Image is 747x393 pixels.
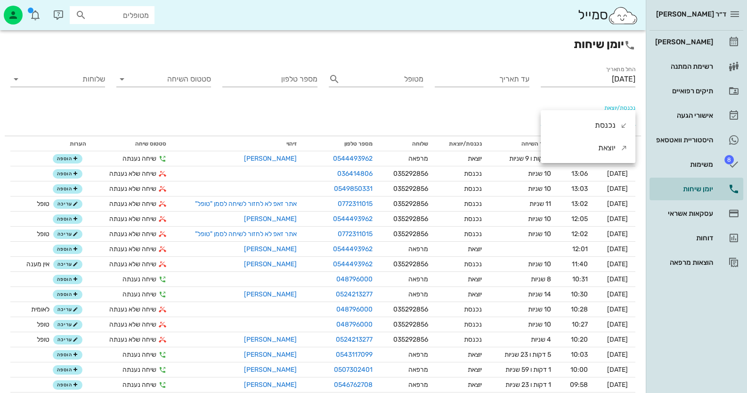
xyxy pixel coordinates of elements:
span: שיחה שלא נענתה [109,214,156,224]
span: משך השיחה [521,140,551,147]
button: הוספה [53,380,82,390]
a: 0544493962 [333,259,373,269]
div: נכנסת [595,114,616,137]
span: מרפאה [408,245,428,253]
span: שיחה שלא נענתה [109,229,156,239]
div: הוצאות מרפאה [653,259,713,266]
span: יוצאת [468,290,482,298]
button: עריכה [53,229,82,239]
span: נכנסת/יוצאת [449,140,482,147]
a: 0524213277 [336,289,373,299]
span: שיחה שלא נענתה [109,199,156,209]
span: 10 שניות [528,260,551,268]
span: שיחה שלא נענתה [109,319,156,329]
span: מספר טלפון [344,140,373,147]
span: [DATE] [607,366,628,374]
a: 0549850331 [334,184,373,194]
span: [DATE] [607,260,628,268]
button: הוספה [53,275,82,284]
span: שיחה שלא נענתה [109,259,156,269]
span: [DATE] [607,215,628,223]
a: [PERSON_NAME] [244,290,297,298]
div: משימות [653,161,713,168]
button: הוספה [53,365,82,375]
a: 0524213277 [336,335,373,344]
button: הוספה [53,245,82,254]
span: 5 דקות ו 23 שניות [504,351,551,359]
button: הוספה [53,290,82,299]
button: הוספה [53,184,82,194]
span: 035292856 [393,200,428,208]
span: [DATE] [607,351,628,359]
a: 0544493962 [333,154,373,164]
span: עריכה [57,231,78,237]
a: [PERSON_NAME] [244,336,297,344]
a: [PERSON_NAME] [244,155,297,163]
span: הוספה [57,292,78,297]
div: סמייל [577,5,638,25]
a: 036414806 [337,169,373,179]
div: תיקים רפואיים [653,87,713,95]
span: 11:40 [572,260,588,268]
span: 10:28 [571,305,588,313]
span: 10:00 [570,366,588,374]
span: מרפאה [408,351,428,359]
h2: יומן שיחות [10,36,635,53]
span: 10:31 [572,275,588,283]
span: 12:05 [571,215,588,223]
span: 12:01 [572,245,588,253]
a: [PERSON_NAME] [650,31,743,53]
span: 10 שניות [528,230,551,238]
span: הוספה [57,367,78,373]
a: תיקים רפואיים [650,80,743,102]
span: הוספה [57,171,78,177]
button: הוספה [53,350,82,360]
span: 1 דקות ו 23 שניות [505,381,551,389]
span: שלוחה [412,140,428,147]
div: עסקאות אשראי [653,210,713,217]
a: 048796000 [336,319,373,329]
span: [DATE] [607,200,628,208]
span: 1 דקות ו 59 שניות [505,366,551,374]
a: תגמשימות [650,153,743,176]
span: 13:03 [571,185,588,193]
th: זיהוי [174,136,304,151]
a: 048796000 [336,304,373,314]
span: מרפאה [408,366,428,374]
div: סטטוס השיחה [116,72,211,87]
span: 10:20 [571,336,588,344]
span: 10 שניות [528,185,551,193]
span: יוצאת [468,245,482,253]
a: 0772311015 [338,229,373,239]
span: 4 שניות [531,336,551,344]
label: נכנסת/יוצאת [604,105,635,112]
a: 048796000 [336,274,373,284]
button: הוספה [53,154,82,164]
button: עריכה [53,335,82,344]
span: מרפאה [408,381,428,389]
span: עריכה [57,337,78,343]
span: [DATE] [607,170,628,178]
div: היסטוריית וואטסאפ [653,136,713,144]
span: טופל [37,230,49,238]
div: יוצאת [598,137,616,159]
span: יוצאת [468,366,482,374]
div: רשימת המתנה [653,63,713,70]
span: מרפאה [408,155,428,163]
span: הוספה [57,186,78,192]
span: 10:03 [571,351,588,359]
button: הוספה [53,214,82,224]
button: עריכה [53,260,82,269]
span: 035292856 [393,320,428,328]
span: [DATE] [607,336,628,344]
span: נכנסת [464,230,482,238]
a: [PERSON_NAME] [244,245,297,253]
span: 09:58 [570,381,588,389]
span: לאומית [31,305,49,313]
span: [DATE] [607,275,628,283]
a: אישורי הגעה [650,104,743,127]
span: 14 שניות [528,290,551,298]
span: 035292856 [393,170,428,178]
span: הוספה [57,216,78,222]
div: דוחות [653,234,713,242]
